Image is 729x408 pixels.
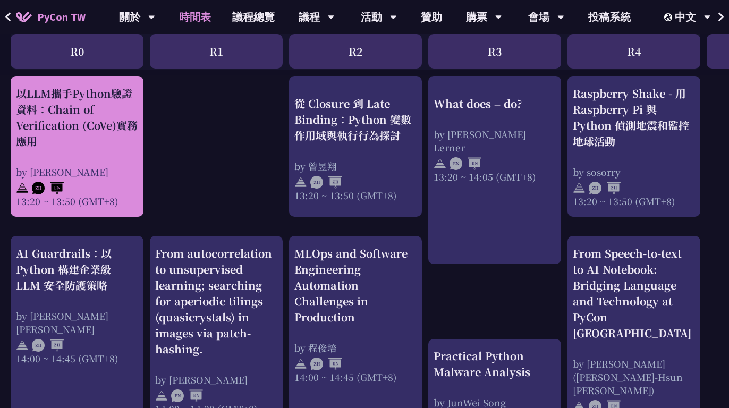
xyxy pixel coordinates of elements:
[5,4,96,30] a: PyCon TW
[16,245,138,293] div: AI Guardrails：以 Python 構建企業級 LLM 安全防護策略
[434,96,556,112] div: What does = do?
[573,194,695,208] div: 13:20 ~ 13:50 (GMT+8)
[434,170,556,183] div: 13:20 ~ 14:05 (GMT+8)
[450,157,481,170] img: ENEN.5a408d1.svg
[589,182,621,194] img: ZHZH.38617ef.svg
[294,189,417,202] div: 13:20 ~ 13:50 (GMT+8)
[289,34,422,69] div: R2
[32,182,64,194] img: ZHEN.371966e.svg
[294,341,417,354] div: by 程俊培
[294,159,417,173] div: by 曾昱翔
[16,194,138,208] div: 13:20 ~ 13:50 (GMT+8)
[11,34,143,69] div: R0
[664,13,675,21] img: Locale Icon
[434,157,446,170] img: svg+xml;base64,PHN2ZyB4bWxucz0iaHR0cDovL3d3dy53My5vcmcvMjAwMC9zdmciIHdpZHRoPSIyNCIgaGVpZ2h0PSIyNC...
[37,9,86,25] span: PyCon TW
[155,373,277,386] div: by [PERSON_NAME]
[573,357,695,397] div: by [PERSON_NAME]([PERSON_NAME]-Hsun [PERSON_NAME])
[567,34,700,69] div: R4
[155,389,168,402] img: svg+xml;base64,PHN2ZyB4bWxucz0iaHR0cDovL3d3dy53My5vcmcvMjAwMC9zdmciIHdpZHRoPSIyNCIgaGVpZ2h0PSIyNC...
[434,348,556,380] div: Practical Python Malware Analysis
[16,12,32,22] img: Home icon of PyCon TW 2025
[434,86,556,255] a: What does = do? by [PERSON_NAME] Lerner 13:20 ~ 14:05 (GMT+8)
[573,165,695,178] div: by sosorry
[16,86,138,208] a: 以LLM攜手Python驗證資料：Chain of Verification (CoVe)實務應用 by [PERSON_NAME] 13:20 ~ 13:50 (GMT+8)
[573,86,695,208] a: Raspberry Shake - 用 Raspberry Pi 與 Python 偵測地震和監控地球活動 by sosorry 13:20 ~ 13:50 (GMT+8)
[310,358,342,370] img: ZHEN.371966e.svg
[16,309,138,336] div: by [PERSON_NAME] [PERSON_NAME]
[434,127,556,154] div: by [PERSON_NAME] Lerner
[310,176,342,189] img: ZHZH.38617ef.svg
[294,176,307,189] img: svg+xml;base64,PHN2ZyB4bWxucz0iaHR0cDovL3d3dy53My5vcmcvMjAwMC9zdmciIHdpZHRoPSIyNCIgaGVpZ2h0PSIyNC...
[171,389,203,402] img: ENEN.5a408d1.svg
[428,34,561,69] div: R3
[294,96,417,143] div: 從 Closure 到 Late Binding：Python 變數作用域與執行行為探討
[573,182,586,194] img: svg+xml;base64,PHN2ZyB4bWxucz0iaHR0cDovL3d3dy53My5vcmcvMjAwMC9zdmciIHdpZHRoPSIyNCIgaGVpZ2h0PSIyNC...
[155,245,277,357] div: From autocorrelation to unsupervised learning; searching for aperiodic tilings (quasicrystals) in...
[16,182,29,194] img: svg+xml;base64,PHN2ZyB4bWxucz0iaHR0cDovL3d3dy53My5vcmcvMjAwMC9zdmciIHdpZHRoPSIyNCIgaGVpZ2h0PSIyNC...
[16,86,138,149] div: 以LLM攜手Python驗證資料：Chain of Verification (CoVe)實務應用
[573,86,695,149] div: Raspberry Shake - 用 Raspberry Pi 與 Python 偵測地震和監控地球活動
[32,339,64,352] img: ZHZH.38617ef.svg
[294,86,417,208] a: 從 Closure 到 Late Binding：Python 變數作用域與執行行為探討 by 曾昱翔 13:20 ~ 13:50 (GMT+8)
[16,165,138,178] div: by [PERSON_NAME]
[573,245,695,341] div: From Speech-to-text to AI Notebook: Bridging Language and Technology at PyCon [GEOGRAPHIC_DATA]
[16,352,138,365] div: 14:00 ~ 14:45 (GMT+8)
[294,358,307,370] img: svg+xml;base64,PHN2ZyB4bWxucz0iaHR0cDovL3d3dy53My5vcmcvMjAwMC9zdmciIHdpZHRoPSIyNCIgaGVpZ2h0PSIyNC...
[294,245,417,325] div: MLOps and Software Engineering Automation Challenges in Production
[294,370,417,384] div: 14:00 ~ 14:45 (GMT+8)
[150,34,283,69] div: R1
[16,339,29,352] img: svg+xml;base64,PHN2ZyB4bWxucz0iaHR0cDovL3d3dy53My5vcmcvMjAwMC9zdmciIHdpZHRoPSIyNCIgaGVpZ2h0PSIyNC...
